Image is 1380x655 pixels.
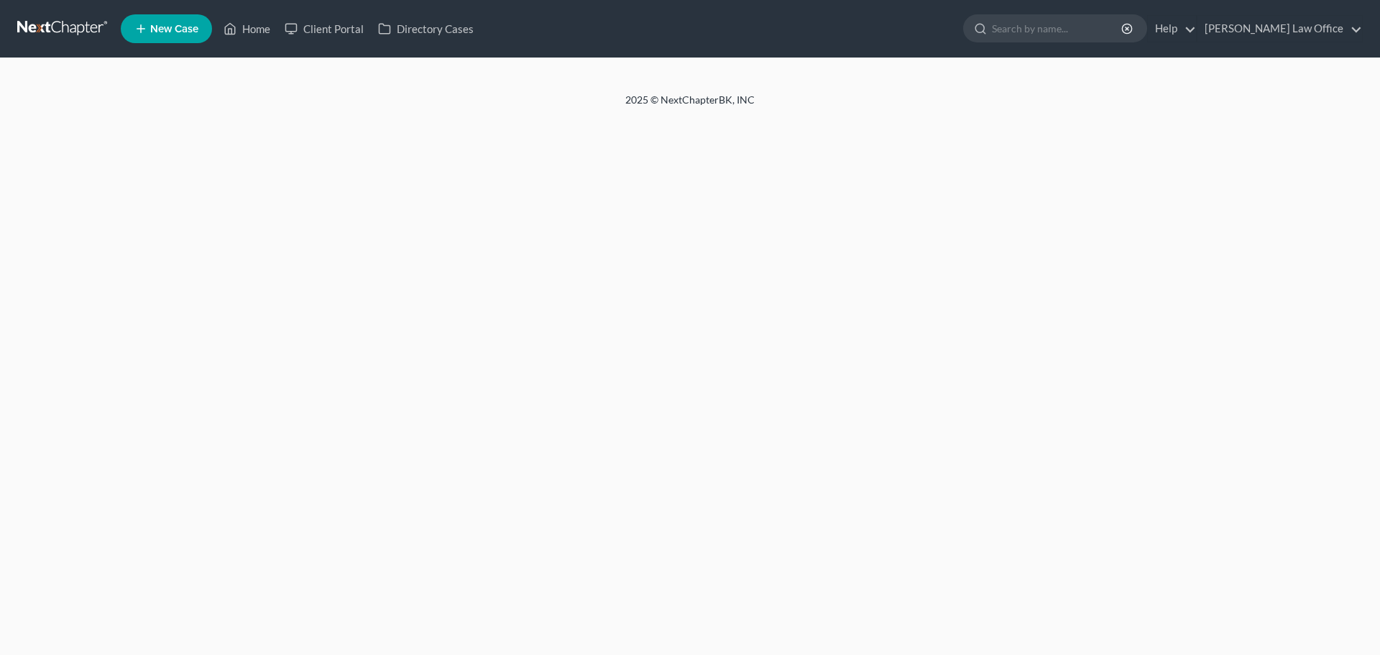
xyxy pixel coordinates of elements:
div: 2025 © NextChapterBK, INC [280,93,1100,119]
a: Client Portal [277,16,371,42]
input: Search by name... [992,15,1123,42]
a: Help [1148,16,1196,42]
a: [PERSON_NAME] Law Office [1197,16,1362,42]
a: Directory Cases [371,16,481,42]
a: Home [216,16,277,42]
span: New Case [150,24,198,35]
